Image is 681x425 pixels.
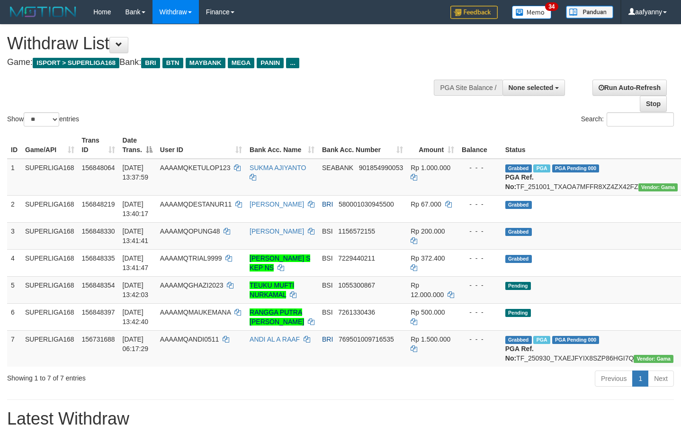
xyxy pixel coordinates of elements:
[21,132,78,159] th: Game/API: activate to sort column ascending
[7,330,21,367] td: 7
[581,112,674,127] label: Search:
[566,6,613,18] img: panduan.png
[592,80,667,96] a: Run Auto-Refresh
[160,281,224,289] span: AAAAMQGHAZI2023
[186,58,225,68] span: MAYBANK
[82,164,115,172] span: 156848064
[502,80,565,96] button: None selected
[7,370,277,383] div: Showing 1 to 7 of 7 entries
[607,112,674,127] input: Search:
[462,199,498,209] div: - - -
[505,228,532,236] span: Grabbed
[21,159,78,196] td: SUPERLIGA168
[21,330,78,367] td: SUPERLIGA168
[257,58,284,68] span: PANIN
[458,132,502,159] th: Balance
[648,371,674,387] a: Next
[160,227,220,235] span: AAAAMQOPUNG48
[411,227,445,235] span: Rp 200.000
[632,371,648,387] a: 1
[7,159,21,196] td: 1
[156,132,246,159] th: User ID: activate to sort column ascending
[338,227,375,235] span: Copy 1156572155 to clipboard
[339,200,394,208] span: Copy 580001030945500 to clipboard
[250,164,306,172] a: SUKMA AJIYANTO
[462,163,498,172] div: - - -
[82,335,115,343] span: 156731688
[250,254,310,271] a: [PERSON_NAME] S KEP NS
[246,132,318,159] th: Bank Acc. Name: activate to sort column ascending
[462,253,498,263] div: - - -
[595,371,633,387] a: Previous
[123,335,149,353] span: [DATE] 06:17:29
[21,222,78,249] td: SUPERLIGA168
[322,281,333,289] span: BSI
[123,200,149,217] span: [DATE] 13:40:17
[533,336,550,344] span: Marked by aafromsomean
[434,80,502,96] div: PGA Site Balance /
[82,254,115,262] span: 156848335
[338,308,375,316] span: Copy 7261330436 to clipboard
[338,281,375,289] span: Copy 1055300867 to clipboard
[82,200,115,208] span: 156848219
[339,335,394,343] span: Copy 769501009716535 to clipboard
[7,222,21,249] td: 3
[7,249,21,276] td: 4
[638,183,678,191] span: Vendor URL: https://trx31.1velocity.biz
[359,164,403,172] span: Copy 901854990053 to clipboard
[82,227,115,235] span: 156848330
[512,6,552,19] img: Button%20Memo.svg
[322,200,333,208] span: BRI
[21,276,78,303] td: SUPERLIGA168
[78,132,119,159] th: Trans ID: activate to sort column ascending
[545,2,558,11] span: 34
[509,84,554,91] span: None selected
[411,164,450,172] span: Rp 1.000.000
[123,254,149,271] span: [DATE] 13:41:47
[160,164,231,172] span: AAAAMQKETULOP123
[7,303,21,330] td: 6
[407,132,458,159] th: Amount: activate to sort column ascending
[505,164,532,172] span: Grabbed
[286,58,299,68] span: ...
[250,335,300,343] a: ANDI AL A RAAF
[411,200,441,208] span: Rp 67.000
[411,335,450,343] span: Rp 1.500.000
[82,281,115,289] span: 156848354
[119,132,156,159] th: Date Trans.: activate to sort column descending
[123,164,149,181] span: [DATE] 13:37:59
[7,58,445,67] h4: Game: Bank:
[411,308,445,316] span: Rp 500.000
[7,132,21,159] th: ID
[7,5,79,19] img: MOTION_logo.png
[250,227,304,235] a: [PERSON_NAME]
[123,308,149,326] span: [DATE] 13:42:40
[123,227,149,244] span: [DATE] 13:41:41
[505,201,532,209] span: Grabbed
[24,112,59,127] select: Showentries
[21,303,78,330] td: SUPERLIGA168
[318,132,407,159] th: Bank Acc. Number: activate to sort column ascending
[7,276,21,303] td: 5
[552,164,600,172] span: PGA Pending
[7,34,445,53] h1: Withdraw List
[160,254,222,262] span: AAAAMQTRIAL9999
[505,282,531,290] span: Pending
[338,254,375,262] span: Copy 7229440211 to clipboard
[160,335,219,343] span: AAAAMQANDI0511
[411,254,445,262] span: Rp 372.400
[162,58,183,68] span: BTN
[322,227,333,235] span: BSI
[505,345,534,362] b: PGA Ref. No:
[505,255,532,263] span: Grabbed
[505,309,531,317] span: Pending
[160,308,231,316] span: AAAAMQMAUKEMANA
[462,307,498,317] div: - - -
[462,226,498,236] div: - - -
[322,335,333,343] span: BRI
[141,58,160,68] span: BRI
[21,195,78,222] td: SUPERLIGA168
[82,308,115,316] span: 156848397
[160,200,232,208] span: AAAAMQDESTANUR11
[634,355,673,363] span: Vendor URL: https://trx31.1velocity.biz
